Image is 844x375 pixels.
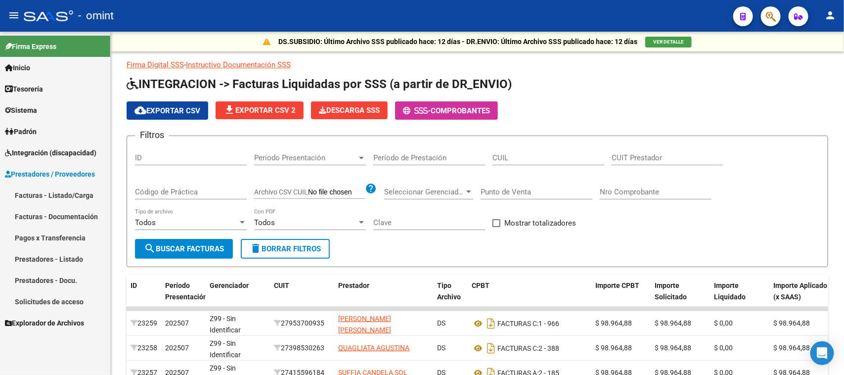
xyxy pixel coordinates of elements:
[311,101,388,120] app-download-masive: Descarga masiva de comprobantes (adjuntos)
[223,104,235,116] mat-icon: file_download
[472,281,489,289] span: CPBT
[645,37,692,47] button: VER DETALLE
[338,281,369,289] span: Prestador
[437,281,461,301] span: Tipo Archivo
[468,275,591,319] datatable-header-cell: CPBT
[165,281,207,301] span: Período Presentación
[504,217,576,229] span: Mostrar totalizadores
[127,275,161,319] datatable-header-cell: ID
[186,60,291,69] a: Instructivo Documentación SSS
[497,320,538,328] span: FACTURAS C:
[714,344,733,352] span: $ 0,00
[384,187,464,196] span: Seleccionar Gerenciador
[810,341,834,365] div: Open Intercom Messenger
[223,106,296,115] span: Exportar CSV 2
[5,318,84,328] span: Explorador de Archivos
[311,101,388,119] button: Descarga SSS
[338,315,391,334] span: [PERSON_NAME] [PERSON_NAME]
[5,105,37,116] span: Sistema
[714,319,733,327] span: $ 0,00
[655,319,691,327] span: $ 98.964,88
[274,342,330,354] div: 27398530263
[365,183,377,194] mat-icon: help
[278,36,637,47] p: DS.SUBSIDIO: Último Archivo SSS publicado hace: 12 días - DR.ENVIO: Último Archivo SSS publicado ...
[651,275,710,319] datatable-header-cell: Importe Solicitado
[5,147,96,158] span: Integración (discapacidad)
[308,188,365,197] input: Archivo CSV CUIL
[773,281,827,301] span: Importe Aplicado (x SAAS)
[591,275,651,319] datatable-header-cell: Importe CPBT
[5,84,43,94] span: Tesorería
[135,218,156,227] span: Todos
[319,106,380,115] span: Descarga SSS
[135,128,169,142] h3: Filtros
[165,319,189,327] span: 202507
[210,339,241,359] span: Z99 - Sin Identificar
[714,281,746,301] span: Importe Liquidado
[824,9,836,21] mat-icon: person
[769,275,834,319] datatable-header-cell: Importe Aplicado (x SAAS)
[653,39,684,45] span: VER DETALLE
[595,281,639,289] span: Importe CPBT
[334,275,433,319] datatable-header-cell: Prestador
[144,244,224,253] span: Buscar Facturas
[206,275,270,319] datatable-header-cell: Gerenciador
[655,281,687,301] span: Importe Solicitado
[472,316,587,331] div: 1 - 966
[134,106,200,115] span: Exportar CSV
[254,188,308,196] span: Archivo CSV CUIL
[135,239,233,259] button: Buscar Facturas
[241,239,330,259] button: Borrar Filtros
[161,275,206,319] datatable-header-cell: Período Presentación
[338,344,409,352] span: QUAGLIATA AGUSTINA
[144,242,156,254] mat-icon: search
[254,218,275,227] span: Todos
[5,126,37,137] span: Padrón
[210,281,249,289] span: Gerenciador
[78,5,114,27] span: - omint
[485,316,497,331] i: Descargar documento
[472,340,587,356] div: 2 - 388
[250,244,321,253] span: Borrar Filtros
[131,281,137,289] span: ID
[497,344,538,352] span: FACTURAS C:
[437,319,445,327] span: DS
[127,60,184,69] a: Firma Digital SSS
[773,344,810,352] span: $ 98.964,88
[127,77,512,91] span: INTEGRACION -> Facturas Liquidadas por SSS (a partir de DR_ENVIO)
[127,59,828,70] p: -
[210,315,241,334] span: Z99 - Sin Identificar
[250,242,262,254] mat-icon: delete
[134,104,146,116] mat-icon: cloud_download
[595,319,632,327] span: $ 98.964,88
[395,101,498,120] button: -Comprobantes
[5,169,95,180] span: Prestadores / Proveedores
[131,342,157,354] div: 23258
[437,344,445,352] span: DS
[595,344,632,352] span: $ 98.964,88
[485,340,497,356] i: Descargar documento
[270,275,334,319] datatable-header-cell: CUIT
[131,318,157,329] div: 23259
[165,344,189,352] span: 202507
[127,101,208,120] button: Exportar CSV
[5,62,30,73] span: Inicio
[5,41,56,52] span: Firma Express
[655,344,691,352] span: $ 98.964,88
[433,275,468,319] datatable-header-cell: Tipo Archivo
[216,101,304,119] button: Exportar CSV 2
[431,106,490,115] span: Comprobantes
[274,281,289,289] span: CUIT
[773,319,810,327] span: $ 98.964,88
[710,275,769,319] datatable-header-cell: Importe Liquidado
[403,106,431,115] span: -
[8,9,20,21] mat-icon: menu
[254,153,357,162] span: Período Presentación
[274,318,330,329] div: 27953700935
